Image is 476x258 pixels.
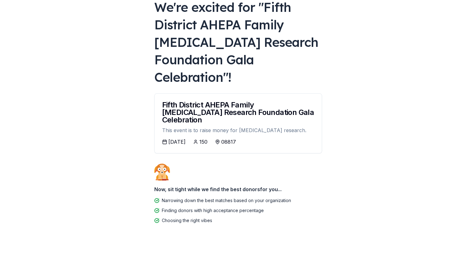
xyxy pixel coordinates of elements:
div: Fifth District AHEPA Family [MEDICAL_DATA] Research Foundation Gala Celebration [162,101,314,124]
div: Now, sit tight while we find the best donors for you... [154,183,322,196]
div: [DATE] [168,138,186,146]
div: 150 [199,138,207,146]
img: Dog waiting patiently [154,163,170,180]
div: Choosing the right vibes [162,217,212,224]
div: Finding donors with high acceptance percentage [162,207,264,214]
div: This event is to raise money for [MEDICAL_DATA] research. [162,126,314,134]
div: Narrowing down the best matches based on your organization [162,197,291,204]
div: 08817 [221,138,236,146]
